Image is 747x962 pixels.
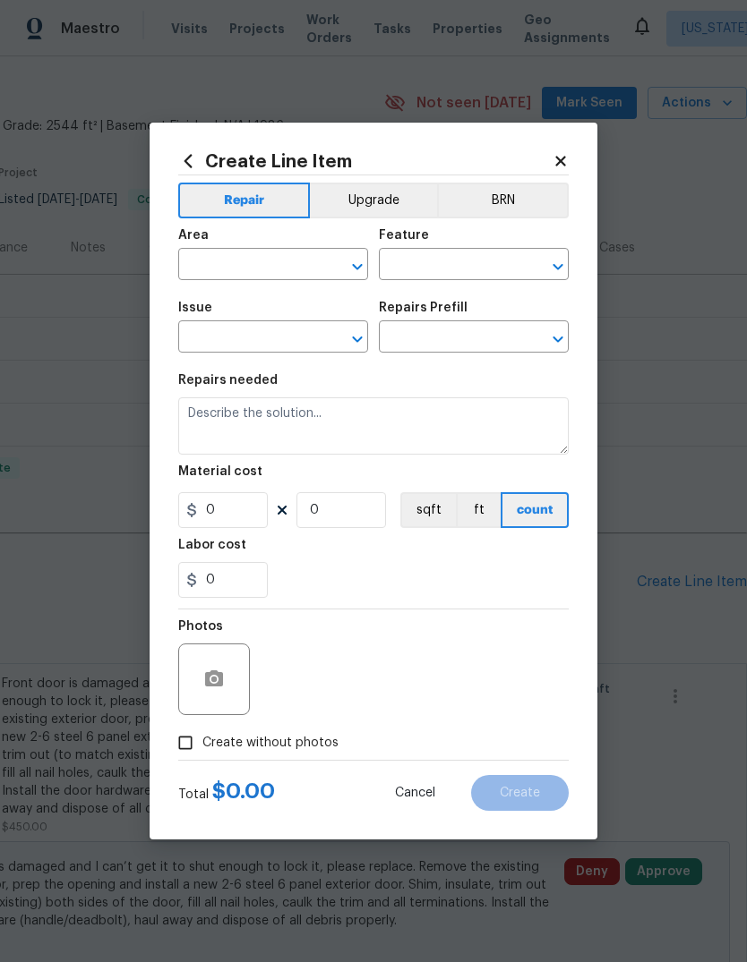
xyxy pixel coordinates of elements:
[178,374,278,387] h5: Repairs needed
[310,183,438,218] button: Upgrade
[178,782,275,804] div: Total
[345,254,370,279] button: Open
[178,620,223,633] h5: Photos
[178,183,310,218] button: Repair
[178,229,209,242] h5: Area
[456,492,501,528] button: ft
[178,465,262,478] h5: Material cost
[345,327,370,352] button: Open
[500,787,540,800] span: Create
[178,151,553,171] h2: Create Line Item
[395,787,435,800] span: Cancel
[501,492,569,528] button: count
[379,302,468,314] h5: Repairs Prefill
[212,780,275,802] span: $ 0.00
[545,327,571,352] button: Open
[178,539,246,551] h5: Labor cost
[202,734,339,753] span: Create without photos
[437,183,569,218] button: BRN
[471,775,569,811] button: Create
[545,254,571,279] button: Open
[366,775,464,811] button: Cancel
[400,492,456,528] button: sqft
[379,229,429,242] h5: Feature
[178,302,212,314] h5: Issue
